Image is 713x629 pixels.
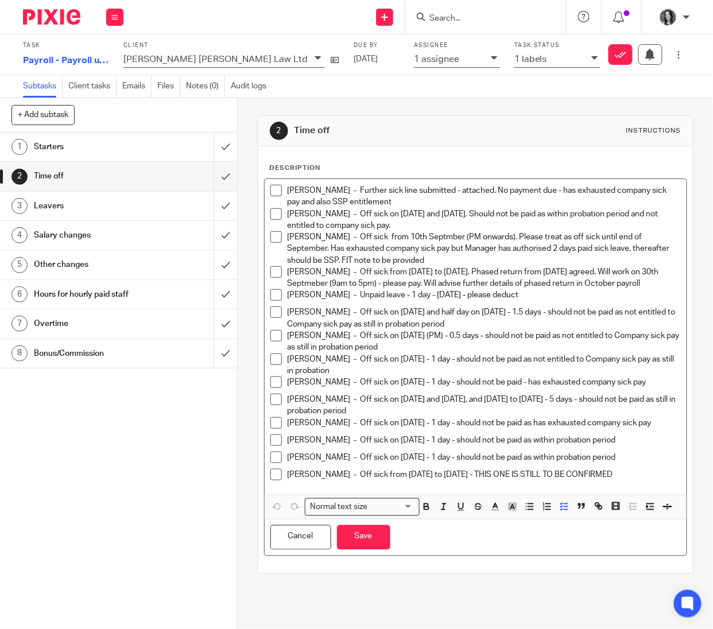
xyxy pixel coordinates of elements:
[514,42,600,49] label: Task status
[354,42,400,49] label: Due by
[371,501,412,513] input: Search for option
[11,105,75,125] button: + Add subtask
[288,289,681,301] p: [PERSON_NAME] - Unpaid leave - 1 day - [DATE] - please deduct
[354,55,378,63] span: [DATE]
[288,354,681,377] p: [PERSON_NAME] - Off sick on [DATE] - 1 day - should not be paid as not entitled to Company sick p...
[659,8,677,26] img: brodie%203%20small.jpg
[68,75,117,98] a: Client tasks
[231,75,272,98] a: Audit logs
[11,286,28,302] div: 6
[288,469,681,480] p: [PERSON_NAME] - Off sick from [DATE] to [DATE] - THIS ONE IS STILL TO BE CONFIRMED
[11,139,28,155] div: 1
[337,525,390,550] button: Save
[34,197,146,215] h1: Leavers
[157,75,180,98] a: Files
[34,227,146,244] h1: Salary changes
[626,126,681,135] div: Instructions
[11,198,28,214] div: 3
[288,185,681,208] p: [PERSON_NAME] - Further sick line submitted - attached. No payment due - has exhausted company si...
[11,227,28,243] div: 4
[123,54,308,64] p: [PERSON_NAME] [PERSON_NAME] Law Ltd
[34,345,146,362] h1: Bonus/Commission
[34,256,146,273] h1: Other changes
[11,345,28,362] div: 8
[270,122,288,140] div: 2
[186,75,225,98] a: Notes (0)
[428,14,532,24] input: Search
[34,315,146,332] h1: Overtime
[288,266,681,290] p: [PERSON_NAME] - Off sick from [DATE] to [DATE]. Phased return from [DATE] agreed. Will work on 30...
[11,316,28,332] div: 7
[288,394,681,417] p: [PERSON_NAME] - Off sick on [DATE] and [DATE], and [DATE] to [DATE] - 5 days - should not be paid...
[122,75,152,98] a: Emails
[34,138,146,156] h1: Starters
[288,434,681,446] p: [PERSON_NAME] - Off sick on [DATE] - 1 day - should not be paid as within probation period
[123,42,339,49] label: Client
[288,376,681,388] p: [PERSON_NAME] - Off sick on [DATE] - 1 day - should not be paid - has exhausted company sick pay
[288,330,681,354] p: [PERSON_NAME] - Off sick on [DATE] (PM) - 0.5 days - should not be paid as not entitled to Compan...
[514,54,547,64] p: 1 labels
[23,42,109,49] label: Task
[270,164,321,173] p: Description
[288,306,681,330] p: [PERSON_NAME] - Off sick on [DATE] and half day on [DATE] - 1.5 days - should not be paid as not ...
[414,54,459,64] p: 1 assignee
[288,417,681,429] p: [PERSON_NAME] - Off sick on [DATE] - 1 day - should not be paid as has exhausted company sick pay
[294,125,500,137] h1: Time off
[23,75,63,98] a: Subtasks
[11,257,28,273] div: 5
[23,9,80,25] img: Pixie
[414,42,500,49] label: Assignee
[308,501,370,513] span: Normal text size
[288,452,681,463] p: [PERSON_NAME] - Off sick on [DATE] - 1 day - should not be paid as within probation period
[270,525,331,550] button: Cancel
[288,208,681,232] p: [PERSON_NAME] - Off sick on [DATE] and [DATE]. Should not be paid as within probation period and ...
[34,168,146,185] h1: Time off
[305,498,420,516] div: Search for option
[288,231,681,266] p: [PERSON_NAME] - Off sick from 10th Septmber (PM onwards). Please treat as off sick until end of S...
[34,286,146,303] h1: Hours for hourly paid staff
[11,169,28,185] div: 2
